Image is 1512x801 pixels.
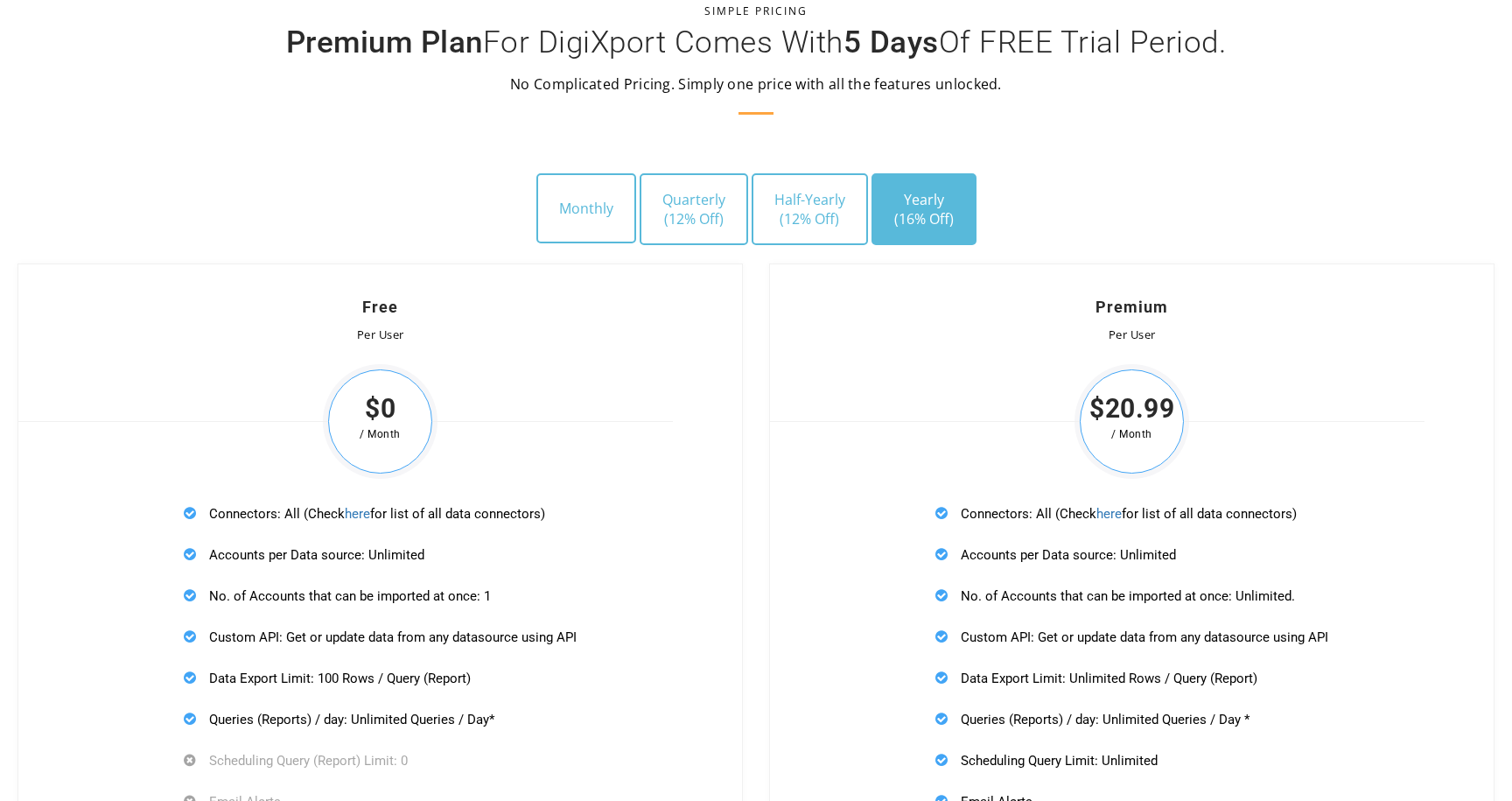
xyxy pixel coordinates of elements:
[935,502,1328,524] p: Connectors: All (Check for list of all data connectors)
[935,667,1328,689] p: Data Export Limit: Unlimited Rows / Query (Report)
[1424,717,1512,801] iframe: Chat Widget
[805,328,1459,342] div: Per User
[805,299,1459,315] h4: Premium
[1424,717,1512,801] div: Виджет чата
[894,209,954,228] span: (16% Off)
[184,749,577,771] p: Scheduling Query (Report) Limit: 0
[871,173,976,245] button: Yearly(16% Off)
[184,502,577,524] p: Connectors: All (Check for list of all data connectors)
[752,173,868,245] button: Half-Yearly(12% Off)
[843,25,939,60] b: 5 Days
[184,708,577,730] p: Queries (Reports) / day: Unlimited Queries / Day*
[935,544,1328,566] p: Accounts per Data source: Unlimited
[1096,506,1122,522] a: here
[935,626,1328,648] p: Custom API: Get or update data from any datasource using API
[184,626,577,648] p: Custom API: Get or update data from any datasource using API
[184,544,577,566] p: Accounts per Data source: Unlimited
[323,424,437,445] span: / Month
[184,667,577,689] p: Data Export Limit: 100 Rows / Query (Report)
[1074,398,1189,419] span: $20.99
[1074,424,1189,445] span: / Month
[935,585,1328,607] p: No. of Accounts that can be imported at once: Unlimited.
[53,328,707,342] div: Per User
[935,749,1328,771] p: Scheduling Query Limit: Unlimited
[536,173,636,243] button: Monthly
[286,25,483,60] b: Premium Plan
[935,708,1328,730] p: Queries (Reports) / day: Unlimited Queries / Day *
[53,299,707,315] h4: Free
[640,173,748,245] button: Quarterly(12% Off)
[774,209,845,228] span: (12% Off)
[323,398,437,419] span: $0
[662,209,725,228] span: (12% Off)
[184,585,577,607] p: No. of Accounts that can be imported at once: 1
[345,506,370,522] a: here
